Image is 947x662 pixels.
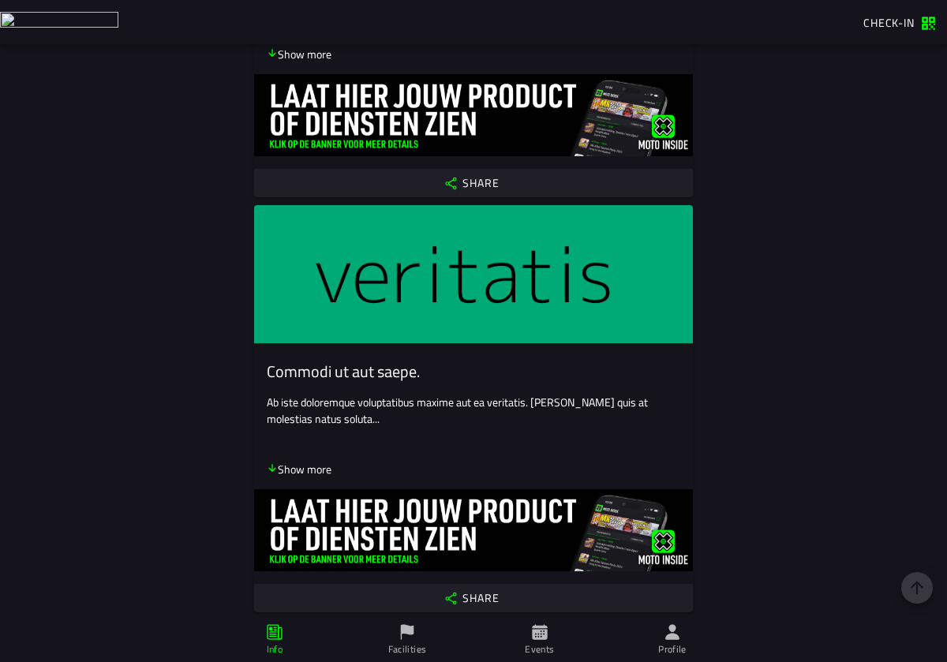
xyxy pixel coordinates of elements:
[388,642,427,656] ion-label: Facilities
[267,461,331,477] p: Show more
[254,205,693,343] img: Card image
[254,489,693,571] img: dzP2QuoDuD6l9ZjiKoDZgb9oYTMx2Zj5IGHeBL2d.png
[267,362,680,381] ion-card-title: Commodi ut aut saepe.
[254,169,693,197] ion-button: Share
[658,642,687,656] ion-label: Profile
[267,46,331,62] p: Show more
[267,394,680,427] p: Ab iste doloremque voluptatibus maxime aut ea veritatis. [PERSON_NAME] quis at molestias natus so...
[254,74,693,156] img: dzP2QuoDuD6l9ZjiKoDZgb9oYTMx2Zj5IGHeBL2d.png
[525,642,554,656] ion-label: Events
[254,584,693,612] ion-button: Share
[267,642,283,656] ion-label: Info
[863,14,915,31] span: Check-in
[855,9,944,36] a: Check-in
